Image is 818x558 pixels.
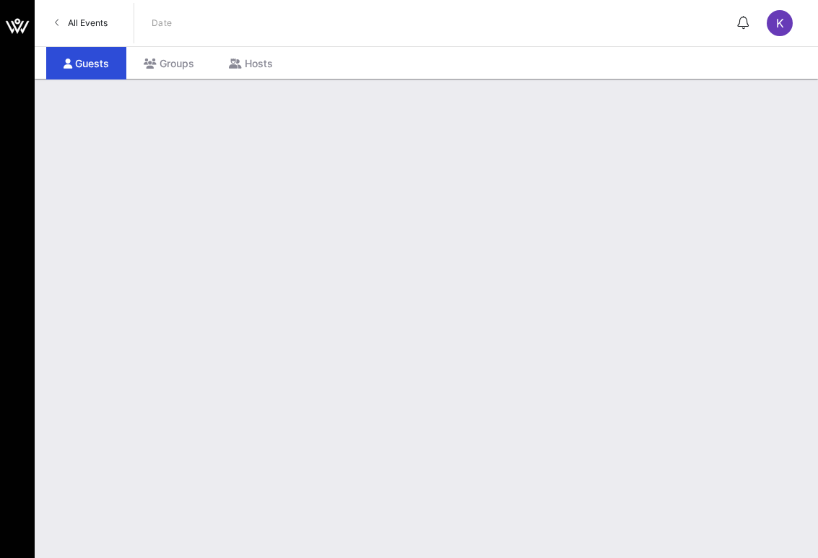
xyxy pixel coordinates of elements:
[776,16,784,30] span: K
[46,47,126,80] div: Guests
[68,17,108,28] span: All Events
[212,47,290,80] div: Hosts
[767,10,793,36] div: K
[46,12,116,35] a: All Events
[152,16,173,30] p: Date
[126,47,212,80] div: Groups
